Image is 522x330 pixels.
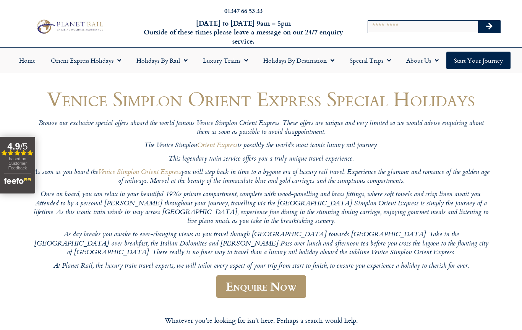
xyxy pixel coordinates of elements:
[141,19,346,46] h6: [DATE] to [DATE] 9am – 5pm Outside of these times please leave a message on our 24/7 enquiry serv...
[32,168,490,186] p: As soon as you board the you will step back in time to a bygone era of luxury rail travel. Experi...
[43,52,129,69] a: Orient Express Holidays
[32,88,490,110] h1: Venice Simplon Orient Express Special Holidays
[32,141,490,150] p: The Venice Simplon is possibly the world’s most iconic luxury rail journey.
[98,167,181,178] a: Venice Simplon Orient Express
[32,190,490,226] p: Once on board, you can relax in your beautiful 1920s private compartment, complete with wood-pane...
[224,6,263,15] a: 01347 66 53 33
[34,18,105,36] img: Planet Rail Train Holidays Logo
[32,231,490,257] p: As day breaks you awake to ever-changing views as you travel through [GEOGRAPHIC_DATA] towards [G...
[399,52,446,69] a: About Us
[129,52,195,69] a: Holidays by Rail
[197,140,237,151] a: Orient Express
[216,275,306,298] a: Enquire Now
[11,52,43,69] a: Home
[32,155,490,164] p: This legendary train service offers you a truly unique travel experience.
[39,118,484,138] em: Browse our exclusive special offers aboard the world famous Venice Simplon Orient Express. These ...
[446,52,511,69] a: Start your Journey
[4,52,518,69] nav: Menu
[478,21,500,33] button: Search
[10,315,512,325] p: Whatever you’re looking for isn’t here. Perhaps a search would help.
[256,52,342,69] a: Holidays by Destination
[32,262,490,271] p: At Planet Rail, the luxury train travel experts, we will tailor every aspect of your trip from st...
[195,52,256,69] a: Luxury Trains
[342,52,399,69] a: Special Trips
